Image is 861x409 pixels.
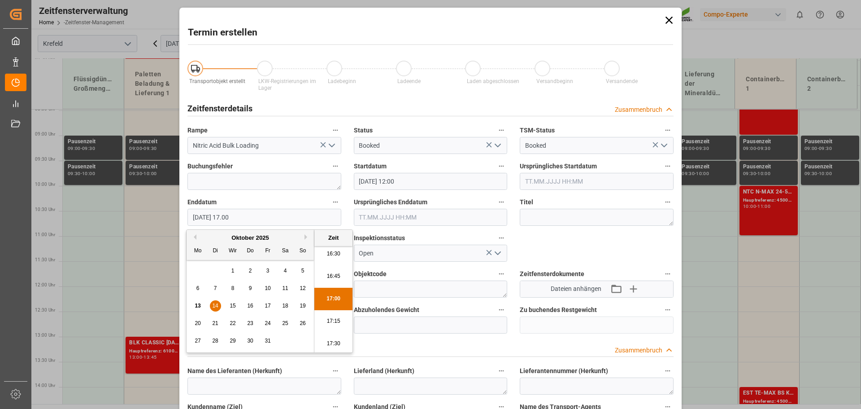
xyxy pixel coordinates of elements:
button: Name des Lieferanten (Herkunft) [330,365,341,377]
font: Ladebeginn [328,78,356,84]
div: Wählen Sie Montag, den 13. Oktober 2025 [192,300,204,312]
div: Wählen Sie Donnerstag, den 2. Oktober 2025 [245,265,256,277]
div: Wählen Sie Dienstag, den 14. Oktober 2025 [210,300,221,312]
div: Wählen Sie Sonntag, den 19. Oktober 2025 [297,300,309,312]
button: Rampe [330,124,341,136]
font: So [300,247,306,254]
font: Mo [194,247,202,254]
font: Sa [282,247,289,254]
font: LKW-Registrierungen im Lager [258,78,316,91]
button: Vorheriger Monat [191,234,196,240]
button: Enddatum [330,196,341,208]
font: Abzuholendes Gewicht [354,306,419,313]
input: Zum Suchen/Auswählen eingeben [187,137,341,154]
font: Versandbeginn [536,78,573,84]
font: Inspektionsstatus [354,234,405,242]
font: 19 [300,303,305,309]
div: Wählen Sie Dienstag, den 21. Oktober 2025 [210,318,221,329]
button: Menü öffnen [491,139,504,153]
div: Wählen Sie Freitag, den 3. Oktober 2025 [262,265,274,277]
font: 9 [249,285,252,291]
font: 24 [265,320,270,326]
font: 18 [282,303,288,309]
font: 26 [300,320,305,326]
input: TT.MM.JJJJ HH:MM [187,209,341,226]
div: Wählen Sie Mittwoch, den 29. Oktober 2025 [227,335,239,347]
div: Wählen Sie Mittwoch, den 1. Oktober 2025 [227,265,239,277]
font: 25 [282,320,288,326]
div: Wählen Sie Donnerstag, den 9. Oktober 2025 [245,283,256,294]
font: 27 [195,338,200,344]
div: Wählen Sie Mittwoch, den 22. Oktober 2025 [227,318,239,329]
font: Laden abgeschlossen [467,78,519,84]
font: Termin erstellen [188,27,257,38]
font: Status [354,127,373,134]
font: 20 [195,320,200,326]
button: Startdatum [496,160,507,172]
font: 21 [212,320,218,326]
font: 16 [247,303,253,309]
div: Wählen Sie Freitag, den 31. Oktober 2025 [262,335,274,347]
font: 31 [265,338,270,344]
button: Menü öffnen [657,139,670,153]
font: Objektcode [354,270,387,277]
div: Monat 2025-10 [189,262,312,350]
font: 28 [212,338,218,344]
button: Objektcode [496,268,507,280]
div: Wählen Sie Sonntag, den 26. Oktober 2025 [297,318,309,329]
input: TT.MM.JJJJ HH:MM [354,209,508,226]
font: Ursprüngliches Startdatum [520,163,597,170]
button: Lieferland (Herkunft) [496,365,507,377]
font: Rampe [187,127,208,134]
font: 17:15 [327,318,340,324]
font: 7 [214,285,217,291]
button: Menü öffnen [491,246,504,260]
font: 17:30 [327,340,340,347]
font: Startdatum [354,163,387,170]
font: 17 [265,303,270,309]
font: Wir [229,247,237,254]
font: 10 [265,285,270,291]
font: Di [213,247,217,254]
font: 14 [212,303,218,309]
font: Zu buchendes Restgewicht [520,306,597,313]
button: Menü öffnen [324,139,338,153]
font: 15 [230,303,235,309]
font: 16:45 [327,273,340,279]
div: Wählen Sie Samstag, den 25. Oktober 2025 [280,318,291,329]
input: TT.MM.JJJJ HH:MM [354,173,508,190]
div: Wählen Sie Dienstag, den 7. Oktober 2025 [210,283,221,294]
font: 8 [231,285,235,291]
div: Wählen Sie Samstag, den 4. Oktober 2025 [280,265,291,277]
font: 22 [230,320,235,326]
div: Wählen Sie Montag, den 6. Oktober 2025 [192,283,204,294]
input: Zum Suchen/Auswählen eingeben [354,137,508,154]
input: TT.MM.JJJJ HH:MM [520,173,674,190]
font: Versandende [606,78,638,84]
font: 5 [301,268,304,274]
div: Wählen Sie Donnerstag, den 16. Oktober 2025 [245,300,256,312]
font: 2 [249,268,252,274]
div: Wählen Sie Donnerstag, den 23. Oktober 2025 [245,318,256,329]
div: Wählen Sie Freitag, den 17. Oktober 2025 [262,300,274,312]
div: Wählen Sie Donnerstag, den 30. Oktober 2025 [245,335,256,347]
font: 3 [266,268,270,274]
font: 11 [282,285,288,291]
button: Zu buchendes Restgewicht [662,304,674,316]
font: Do [247,247,253,254]
font: Zeitfensterdetails [187,104,252,113]
font: 30 [247,338,253,344]
font: 6 [196,285,200,291]
font: Fr [265,247,270,254]
font: Ursprüngliches Enddatum [354,198,427,206]
button: Ursprüngliches Enddatum [496,196,507,208]
button: TSM-Status [662,124,674,136]
font: 23 [247,320,253,326]
font: 13 [195,303,200,309]
font: 12 [300,285,305,291]
div: Wählen Sie Dienstag, den 28. Oktober 2025 [210,335,221,347]
font: 17:00 [326,295,340,302]
font: Zusammenbruch [615,347,662,354]
button: Lieferantennummer (Herkunft) [662,365,674,377]
button: Abzuholendes Gewicht [496,304,507,316]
